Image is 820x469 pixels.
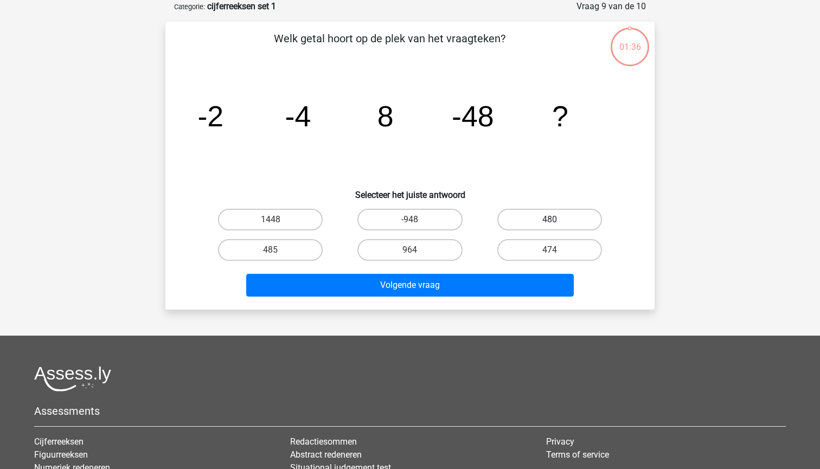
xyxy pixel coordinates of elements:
tspan: -2 [197,100,223,132]
tspan: -4 [285,100,311,132]
a: Privacy [546,436,574,447]
small: Categorie: [174,3,205,11]
a: Cijferreeksen [34,436,84,447]
a: Figuurreeksen [34,449,88,460]
label: 480 [497,209,602,230]
div: 01:36 [610,27,650,54]
label: -948 [357,209,462,230]
strong: cijferreeksen set 1 [207,1,276,11]
h6: Selecteer het juiste antwoord [183,181,637,200]
tspan: ? [552,100,568,132]
label: 964 [357,239,462,261]
img: Assessly logo [34,366,111,391]
h5: Assessments [34,404,786,417]
tspan: -48 [452,100,494,132]
tspan: 8 [377,100,394,132]
label: 1448 [218,209,323,230]
label: 485 [218,239,323,261]
label: 474 [497,239,602,261]
a: Abstract redeneren [290,449,362,460]
p: Welk getal hoort op de plek van het vraagteken? [183,30,597,63]
a: Terms of service [546,449,609,460]
button: Volgende vraag [246,274,574,297]
a: Redactiesommen [290,436,357,447]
